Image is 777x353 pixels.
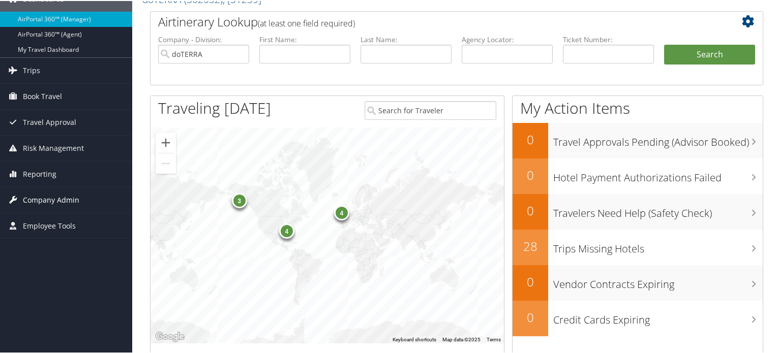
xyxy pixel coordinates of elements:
[334,204,349,219] div: 4
[258,17,355,28] span: (at least one field required)
[361,34,452,44] label: Last Name:
[513,308,548,325] h2: 0
[156,132,176,152] button: Zoom in
[513,264,763,300] a: 0Vendor Contracts Expiring
[513,193,763,229] a: 0Travelers Need Help (Safety Check)
[158,97,271,118] h1: Traveling [DATE]
[553,307,763,326] h3: Credit Cards Expiring
[513,272,548,290] h2: 0
[513,229,763,264] a: 28Trips Missing Hotels
[23,83,62,108] span: Book Travel
[563,34,654,44] label: Ticket Number:
[365,100,497,119] input: Search for Traveler
[259,34,350,44] label: First Name:
[513,201,548,218] h2: 0
[158,12,704,29] h2: Airtinerary Lookup
[153,329,187,342] a: Open this area in Google Maps (opens a new window)
[553,200,763,219] h3: Travelers Need Help (Safety Check)
[513,300,763,335] a: 0Credit Cards Expiring
[279,222,294,238] div: 4
[23,186,79,212] span: Company Admin
[156,152,176,173] button: Zoom out
[23,57,40,82] span: Trips
[23,109,76,134] span: Travel Approval
[553,165,763,184] h3: Hotel Payment Authorizations Failed
[553,271,763,291] h3: Vendor Contracts Expiring
[513,157,763,193] a: 0Hotel Payment Authorizations Failed
[393,335,436,342] button: Keyboard shortcuts
[462,34,553,44] label: Agency Locator:
[153,329,187,342] img: Google
[442,336,481,341] span: Map data ©2025
[23,161,56,186] span: Reporting
[158,34,249,44] label: Company - Division:
[513,237,548,254] h2: 28
[23,212,76,238] span: Employee Tools
[23,135,84,160] span: Risk Management
[487,336,501,341] a: Terms (opens in new tab)
[553,129,763,148] h3: Travel Approvals Pending (Advisor Booked)
[513,166,548,183] h2: 0
[553,236,763,255] h3: Trips Missing Hotels
[231,192,247,207] div: 3
[513,130,548,147] h2: 0
[513,97,763,118] h1: My Action Items
[513,122,763,157] a: 0Travel Approvals Pending (Advisor Booked)
[664,44,755,64] button: Search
